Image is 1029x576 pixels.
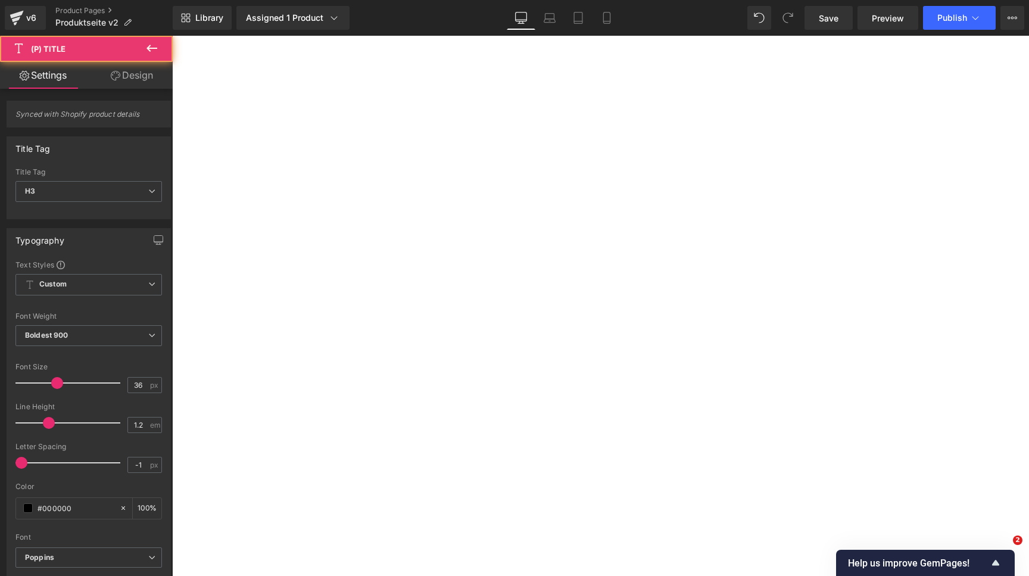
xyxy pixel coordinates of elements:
[55,6,173,15] a: Product Pages
[858,6,918,30] a: Preview
[15,312,162,320] div: Font Weight
[15,482,162,491] div: Color
[937,13,967,23] span: Publish
[25,186,35,195] b: H3
[819,12,838,24] span: Save
[173,6,232,30] a: New Library
[5,6,46,30] a: v6
[872,12,904,24] span: Preview
[15,443,162,451] div: Letter Spacing
[246,12,340,24] div: Assigned 1 Product
[89,62,175,89] a: Design
[747,6,771,30] button: Undo
[25,331,68,340] b: Boldest 900
[1013,535,1022,545] span: 2
[1000,6,1024,30] button: More
[507,6,535,30] a: Desktop
[15,110,162,127] span: Synced with Shopify product details
[15,260,162,269] div: Text Styles
[150,421,160,429] span: em
[150,461,160,469] span: px
[31,44,66,54] span: (P) Title
[923,6,996,30] button: Publish
[195,13,223,23] span: Library
[989,535,1017,564] iframe: Intercom live chat
[24,10,39,26] div: v6
[593,6,621,30] a: Mobile
[39,279,67,289] b: Custom
[848,556,1003,570] button: Show survey - Help us improve GemPages!
[25,553,54,563] i: Poppins
[15,137,51,154] div: Title Tag
[15,533,162,541] div: Font
[133,498,161,519] div: %
[848,558,989,569] span: Help us improve GemPages!
[564,6,593,30] a: Tablet
[55,18,119,27] span: Produktseite v2
[38,502,114,515] input: Color
[150,381,160,389] span: px
[776,6,800,30] button: Redo
[15,363,162,371] div: Font Size
[15,168,162,176] div: Title Tag
[15,229,64,245] div: Typography
[535,6,564,30] a: Laptop
[15,403,162,411] div: Line Height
